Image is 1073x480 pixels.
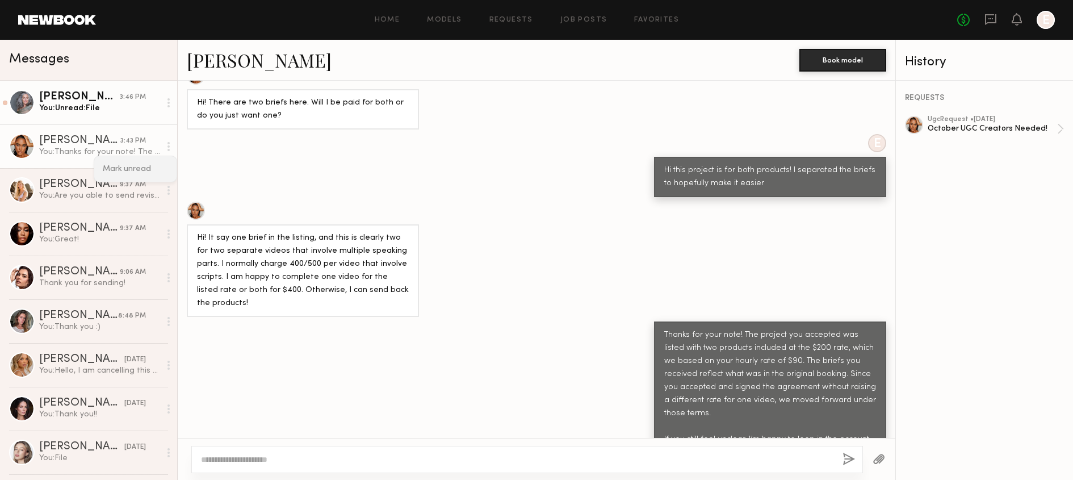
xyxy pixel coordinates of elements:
div: October UGC Creators Needed! [928,123,1057,134]
a: [PERSON_NAME] [187,48,332,72]
a: Favorites [634,16,679,24]
button: Book model [799,49,886,72]
div: History [905,56,1064,69]
div: 3:46 PM [120,92,146,103]
div: [DATE] [124,398,146,409]
div: You: Hello, I am cancelling this booking due to no response. [39,365,160,376]
div: You: Thanks for your note! The project you accepted was listed with two products included at the ... [39,147,160,157]
div: [PERSON_NAME] [39,91,120,103]
div: Hi! There are two briefs here. Will I be paid for both or do you just want one? [197,97,409,123]
div: Hi this project is for both products! I separated the briefs to hopefully make it easier [664,164,876,190]
div: [PERSON_NAME] [39,310,118,322]
div: REQUESTS [905,94,1064,102]
a: Home [375,16,400,24]
div: You: Unread: File [39,103,160,114]
div: Hi! It say one brief in the listing, and this is clearly two for two separate videos that involve... [197,232,409,310]
div: [DATE] [124,442,146,453]
div: [PERSON_NAME] [39,266,120,278]
div: [DATE] [124,354,146,365]
div: 9:37 AM [120,180,146,190]
a: Job Posts [560,16,607,24]
a: E [1037,11,1055,29]
div: Thank you for sending! [39,278,160,289]
a: Book model [799,55,886,64]
div: Mark unread [94,156,177,182]
div: You: Thank you!! [39,409,160,420]
div: [PERSON_NAME] [39,223,120,234]
div: [PERSON_NAME] [39,441,124,453]
div: You: Thank you :) [39,322,160,332]
div: [PERSON_NAME] [39,135,120,147]
div: 8:48 PM [118,311,146,322]
a: Requests [489,16,533,24]
div: [PERSON_NAME] [39,179,120,190]
div: 3:43 PM [120,136,146,147]
span: Messages [9,53,69,66]
div: 9:37 AM [120,223,146,234]
div: You: Are you able to send revisions by [DATE]? [39,190,160,201]
div: [PERSON_NAME] [39,354,124,365]
div: You: File [39,453,160,464]
div: 9:06 AM [120,267,146,278]
div: Thanks for your note! The project you accepted was listed with two products included at the $200 ... [664,329,876,472]
div: [PERSON_NAME] [39,398,124,409]
div: ugc Request • [DATE] [928,116,1057,123]
a: Models [427,16,462,24]
div: You: Great! [39,234,160,245]
a: ugcRequest •[DATE]October UGC Creators Needed! [928,116,1064,142]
